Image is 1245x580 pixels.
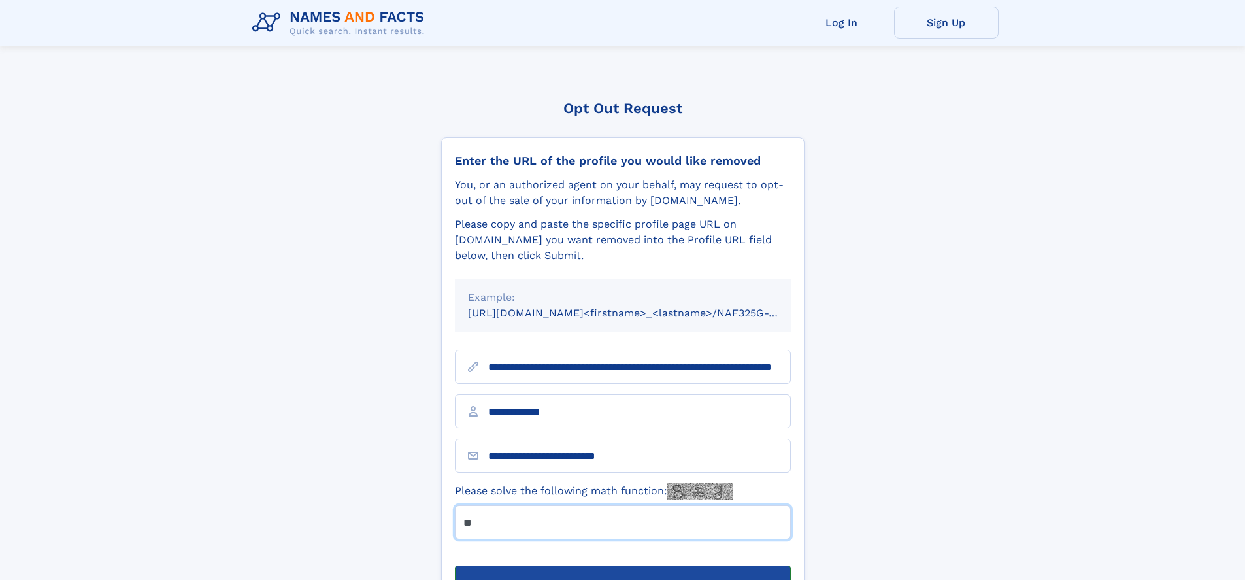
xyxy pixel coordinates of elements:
[455,216,791,264] div: Please copy and paste the specific profile page URL on [DOMAIN_NAME] you want removed into the Pr...
[468,307,816,319] small: [URL][DOMAIN_NAME]<firstname>_<lastname>/NAF325G-xxxxxxxx
[455,177,791,209] div: You, or an authorized agent on your behalf, may request to opt-out of the sale of your informatio...
[789,7,894,39] a: Log In
[894,7,999,39] a: Sign Up
[455,154,791,168] div: Enter the URL of the profile you would like removed
[441,100,805,116] div: Opt Out Request
[247,5,435,41] img: Logo Names and Facts
[455,483,733,500] label: Please solve the following math function:
[468,290,778,305] div: Example:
